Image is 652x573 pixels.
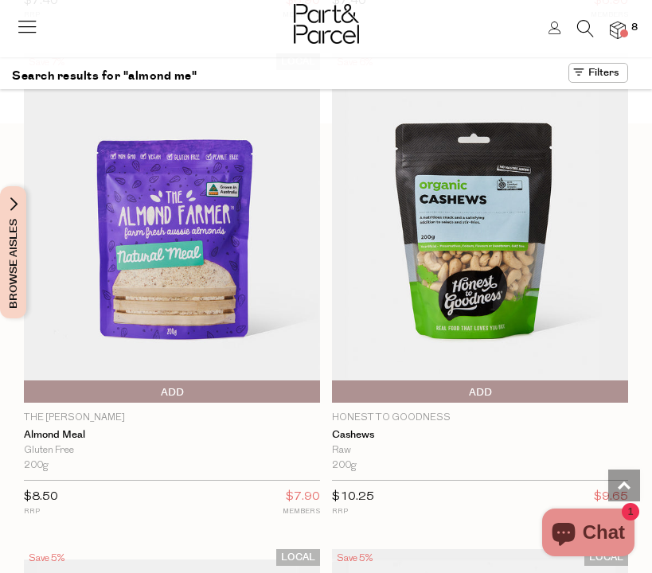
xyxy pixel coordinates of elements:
[24,380,320,403] button: Add To Parcel
[12,63,197,89] h1: Search results for "almond me"
[294,4,359,44] img: Part&Parcel
[24,443,320,458] div: Gluten Free
[332,380,628,403] button: Add To Parcel
[24,505,58,517] small: RRP
[594,487,628,508] span: $9.65
[332,491,374,503] span: $10.25
[24,491,58,503] span: $8.50
[332,443,628,458] div: Raw
[537,509,639,560] inbox-online-store-chat: Shopify online store chat
[332,458,357,474] span: 200g
[332,411,628,425] p: Honest to Goodness
[24,429,320,442] a: Almond Meal
[286,487,320,508] span: $7.90
[5,186,22,318] span: Browse Aisles
[283,505,320,517] small: MEMBERS
[276,549,320,566] span: LOCAL
[591,505,628,517] small: MEMBERS
[24,411,320,425] p: The [PERSON_NAME]
[332,53,628,403] img: Cashews
[627,21,642,35] span: 8
[332,429,628,442] a: Cashews
[24,53,320,403] img: Almond Meal
[24,458,49,474] span: 200g
[24,549,69,568] div: Save 5%
[332,505,374,517] small: RRP
[610,21,626,38] a: 8
[332,549,377,568] div: Save 5%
